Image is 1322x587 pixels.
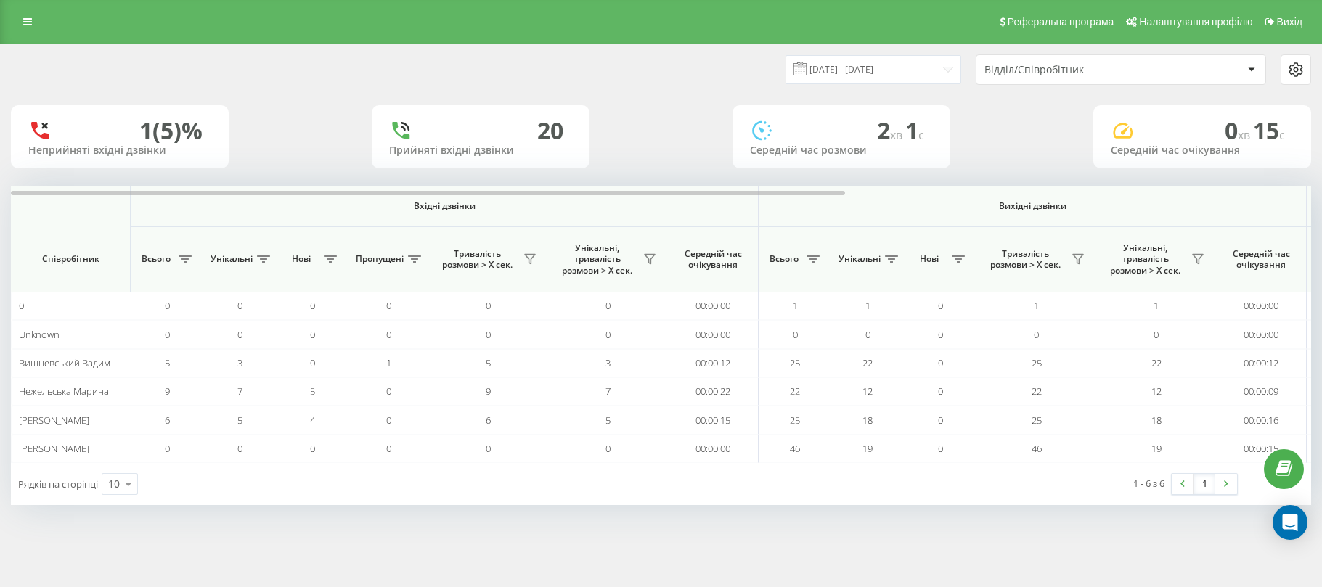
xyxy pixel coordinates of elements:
[168,200,720,212] span: Вхідні дзвінки
[605,299,611,312] span: 0
[1225,115,1253,146] span: 0
[839,253,881,265] span: Унікальні
[356,253,404,265] span: Пропущені
[793,328,798,341] span: 0
[1032,385,1042,398] span: 22
[436,248,519,271] span: Тривалість розмови > Х сек.
[165,442,170,455] span: 0
[165,414,170,427] span: 6
[938,356,943,369] span: 0
[1032,414,1042,427] span: 25
[237,299,242,312] span: 0
[1151,385,1162,398] span: 12
[1279,127,1285,143] span: c
[486,299,491,312] span: 0
[938,414,943,427] span: 0
[165,385,170,398] span: 9
[911,253,947,265] span: Нові
[668,349,759,377] td: 00:00:12
[310,356,315,369] span: 0
[555,242,639,276] span: Унікальні, тривалість розмови > Х сек.
[1216,349,1307,377] td: 00:00:12
[310,414,315,427] span: 4
[865,328,870,341] span: 0
[679,248,747,271] span: Середній час очікування
[877,115,905,146] span: 2
[862,356,873,369] span: 22
[1253,115,1285,146] span: 15
[605,356,611,369] span: 3
[1216,435,1307,463] td: 00:00:15
[1154,328,1159,341] span: 0
[108,477,120,491] div: 10
[165,356,170,369] span: 5
[386,385,391,398] span: 0
[18,477,98,490] span: Рядків на сторінці
[890,127,905,143] span: хв
[862,385,873,398] span: 12
[237,414,242,427] span: 5
[668,292,759,320] td: 00:00:00
[1154,299,1159,312] span: 1
[1227,248,1295,271] span: Середній час очікування
[793,200,1273,212] span: Вихідні дзвінки
[389,144,572,157] div: Прийняті вхідні дзвінки
[790,414,800,427] span: 25
[486,414,491,427] span: 6
[386,299,391,312] span: 0
[938,442,943,455] span: 0
[1273,505,1307,540] div: Open Intercom Messenger
[1277,16,1302,28] span: Вихід
[1133,476,1164,490] div: 1 - 6 з 6
[386,328,391,341] span: 0
[605,385,611,398] span: 7
[310,328,315,341] span: 0
[486,442,491,455] span: 0
[19,442,89,455] span: [PERSON_NAME]
[938,299,943,312] span: 0
[862,442,873,455] span: 19
[938,385,943,398] span: 0
[486,356,491,369] span: 5
[1194,474,1215,494] a: 1
[1151,414,1162,427] span: 18
[1216,406,1307,434] td: 00:00:16
[386,442,391,455] span: 0
[537,117,563,144] div: 20
[23,253,118,265] span: Співробітник
[1139,16,1252,28] span: Налаштування профілю
[668,320,759,348] td: 00:00:00
[1103,242,1187,276] span: Унікальні, тривалість розмови > Х сек.
[1032,442,1042,455] span: 46
[486,328,491,341] span: 0
[1032,356,1042,369] span: 25
[1008,16,1114,28] span: Реферальна програма
[237,385,242,398] span: 7
[211,253,253,265] span: Унікальні
[790,385,800,398] span: 22
[984,64,1158,76] div: Відділ/Співробітник
[1111,144,1294,157] div: Середній час очікування
[1034,328,1039,341] span: 0
[790,442,800,455] span: 46
[19,356,110,369] span: Вишневський Вадим
[165,299,170,312] span: 0
[1034,299,1039,312] span: 1
[310,442,315,455] span: 0
[750,144,933,157] div: Середній час розмови
[668,435,759,463] td: 00:00:00
[237,442,242,455] span: 0
[19,299,24,312] span: 0
[766,253,802,265] span: Всього
[310,385,315,398] span: 5
[668,406,759,434] td: 00:00:15
[1151,442,1162,455] span: 19
[138,253,174,265] span: Всього
[19,328,60,341] span: Unknown
[865,299,870,312] span: 1
[19,414,89,427] span: [PERSON_NAME]
[905,115,924,146] span: 1
[237,328,242,341] span: 0
[1216,320,1307,348] td: 00:00:00
[668,377,759,406] td: 00:00:22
